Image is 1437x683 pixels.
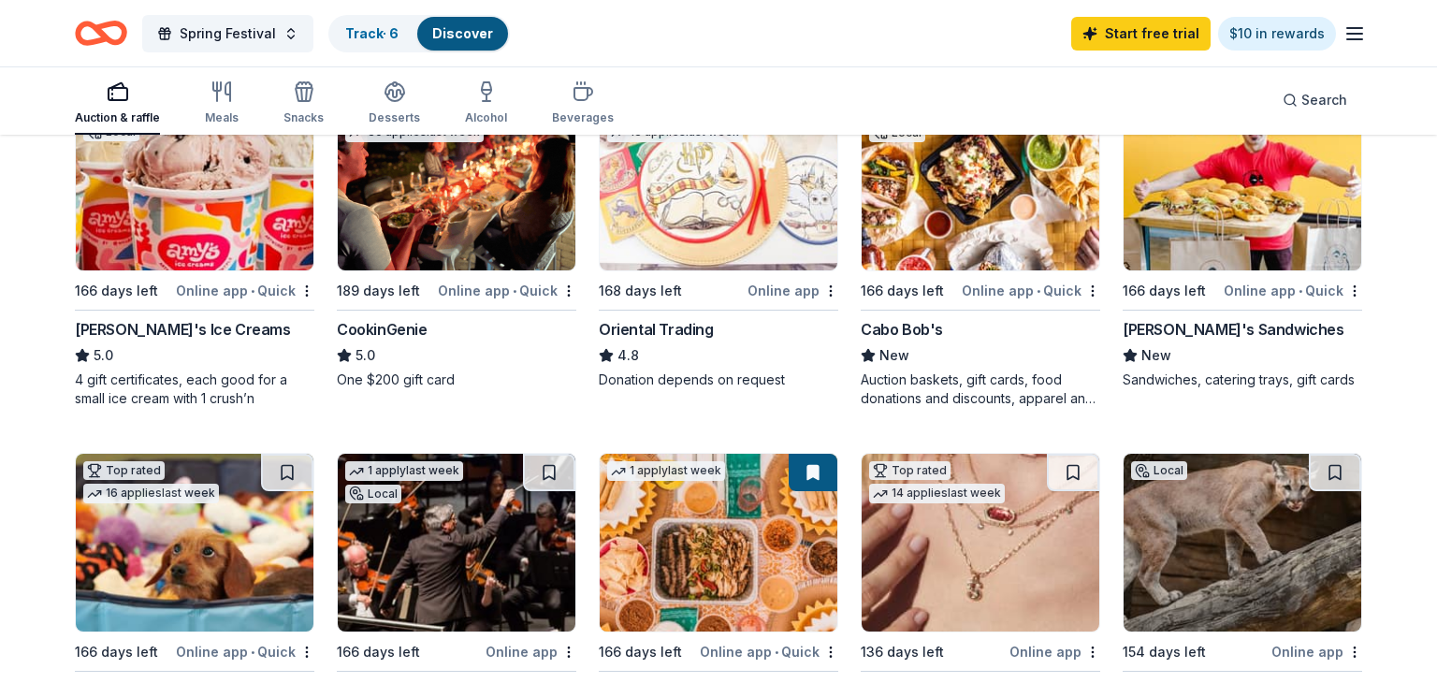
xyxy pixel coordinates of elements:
[75,318,291,341] div: [PERSON_NAME]'s Ice Creams
[283,110,324,125] div: Snacks
[94,344,113,367] span: 5.0
[1268,81,1362,119] button: Search
[76,93,313,270] img: Image for Amy's Ice Creams
[748,279,838,302] div: Online app
[486,640,576,663] div: Online app
[345,461,463,481] div: 1 apply last week
[432,25,493,41] a: Discover
[1299,283,1302,298] span: •
[552,110,614,125] div: Beverages
[775,645,778,660] span: •
[1123,371,1362,389] div: Sandwiches, catering trays, gift cards
[205,73,239,135] button: Meals
[599,641,682,663] div: 166 days left
[75,371,314,408] div: 4 gift certificates, each good for a small ice cream with 1 crush’n
[369,110,420,125] div: Desserts
[142,15,313,52] button: Spring Festival
[337,92,576,389] a: Image for CookinGenieTop rated30 applieslast week189 days leftOnline app•QuickCookinGenie5.0One $...
[1131,461,1187,480] div: Local
[1124,93,1361,270] img: Image for Ike's Sandwiches
[599,318,714,341] div: Oriental Trading
[552,73,614,135] button: Beverages
[1218,17,1336,51] a: $10 in rewards
[251,645,254,660] span: •
[599,92,838,389] a: Image for Oriental TradingTop rated13 applieslast week168 days leftOnline appOriental Trading4.8D...
[337,371,576,389] div: One $200 gift card
[1141,344,1171,367] span: New
[337,641,420,663] div: 166 days left
[176,279,314,302] div: Online app Quick
[83,461,165,480] div: Top rated
[283,73,324,135] button: Snacks
[205,110,239,125] div: Meals
[862,454,1099,632] img: Image for Kendra Scott
[251,283,254,298] span: •
[600,454,837,632] img: Image for Chuy's Tex-Mex
[861,371,1100,408] div: Auction baskets, gift cards, food donations and discounts, apparel and promotional items
[1271,640,1362,663] div: Online app
[337,280,420,302] div: 189 days left
[1123,641,1206,663] div: 154 days left
[513,283,516,298] span: •
[869,484,1005,503] div: 14 applies last week
[879,344,909,367] span: New
[1071,17,1211,51] a: Start free trial
[345,25,399,41] a: Track· 6
[75,641,158,663] div: 166 days left
[76,454,313,632] img: Image for BarkBox
[356,344,375,367] span: 5.0
[465,110,507,125] div: Alcohol
[617,344,639,367] span: 4.8
[962,279,1100,302] div: Online app Quick
[75,280,158,302] div: 166 days left
[75,110,160,125] div: Auction & raffle
[1009,640,1100,663] div: Online app
[338,93,575,270] img: Image for CookinGenie
[861,641,944,663] div: 136 days left
[599,280,682,302] div: 168 days left
[861,92,1100,408] a: Image for Cabo Bob's1 applylast weekLocal166 days leftOnline app•QuickCabo Bob'sNewAuction basket...
[465,73,507,135] button: Alcohol
[338,454,575,632] img: Image for The Austin Symphony
[607,461,725,481] div: 1 apply last week
[328,15,510,52] button: Track· 6Discover
[75,73,160,135] button: Auction & raffle
[861,280,944,302] div: 166 days left
[600,93,837,270] img: Image for Oriental Trading
[1123,92,1362,389] a: Image for Ike's Sandwiches7 applieslast week166 days leftOnline app•Quick[PERSON_NAME]'s Sandwich...
[861,318,943,341] div: Cabo Bob's
[176,640,314,663] div: Online app Quick
[345,485,401,503] div: Local
[1123,280,1206,302] div: 166 days left
[862,93,1099,270] img: Image for Cabo Bob's
[337,318,428,341] div: CookinGenie
[438,279,576,302] div: Online app Quick
[1301,89,1347,111] span: Search
[700,640,838,663] div: Online app Quick
[75,11,127,55] a: Home
[1123,318,1344,341] div: [PERSON_NAME]'s Sandwiches
[1124,454,1361,632] img: Image for Houston Zoo
[1224,279,1362,302] div: Online app Quick
[369,73,420,135] button: Desserts
[869,461,951,480] div: Top rated
[599,371,838,389] div: Donation depends on request
[83,484,219,503] div: 16 applies last week
[1037,283,1040,298] span: •
[180,22,276,45] span: Spring Festival
[75,92,314,408] a: Image for Amy's Ice CreamsTop ratedLocal166 days leftOnline app•Quick[PERSON_NAME]'s Ice Creams5....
